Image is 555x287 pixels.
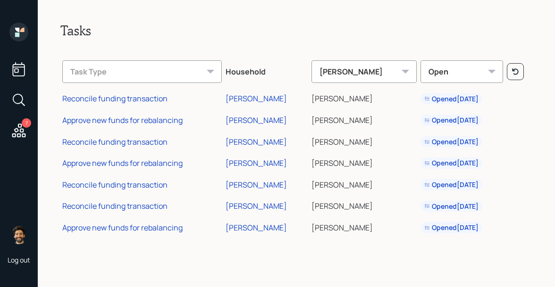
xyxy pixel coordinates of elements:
[62,115,183,125] div: Approve new funds for rebalancing
[420,60,503,83] div: Open
[62,60,222,83] div: Task Type
[310,215,419,237] td: [PERSON_NAME]
[424,137,479,147] div: Opened [DATE]
[226,222,287,233] div: [PERSON_NAME]
[62,158,183,168] div: Approve new funds for rebalancing
[224,54,310,87] th: Household
[226,93,287,104] div: [PERSON_NAME]
[311,60,417,83] div: [PERSON_NAME]
[62,222,183,233] div: Approve new funds for rebalancing
[226,201,287,211] div: [PERSON_NAME]
[424,223,479,232] div: Opened [DATE]
[62,93,168,104] div: Reconcile funding transaction
[62,201,168,211] div: Reconcile funding transaction
[62,180,168,190] div: Reconcile funding transaction
[9,225,28,244] img: eric-schwartz-headshot.png
[310,172,419,194] td: [PERSON_NAME]
[424,202,479,211] div: Opened [DATE]
[8,255,30,264] div: Log out
[62,137,168,147] div: Reconcile funding transaction
[226,115,287,125] div: [PERSON_NAME]
[424,115,479,125] div: Opened [DATE]
[424,180,479,189] div: Opened [DATE]
[310,130,419,151] td: [PERSON_NAME]
[22,118,31,128] div: 7
[226,158,287,168] div: [PERSON_NAME]
[226,137,287,147] div: [PERSON_NAME]
[310,194,419,216] td: [PERSON_NAME]
[226,180,287,190] div: [PERSON_NAME]
[310,151,419,172] td: [PERSON_NAME]
[424,158,479,168] div: Opened [DATE]
[424,94,479,104] div: Opened [DATE]
[310,108,419,130] td: [PERSON_NAME]
[310,87,419,108] td: [PERSON_NAME]
[60,23,532,39] h2: Tasks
